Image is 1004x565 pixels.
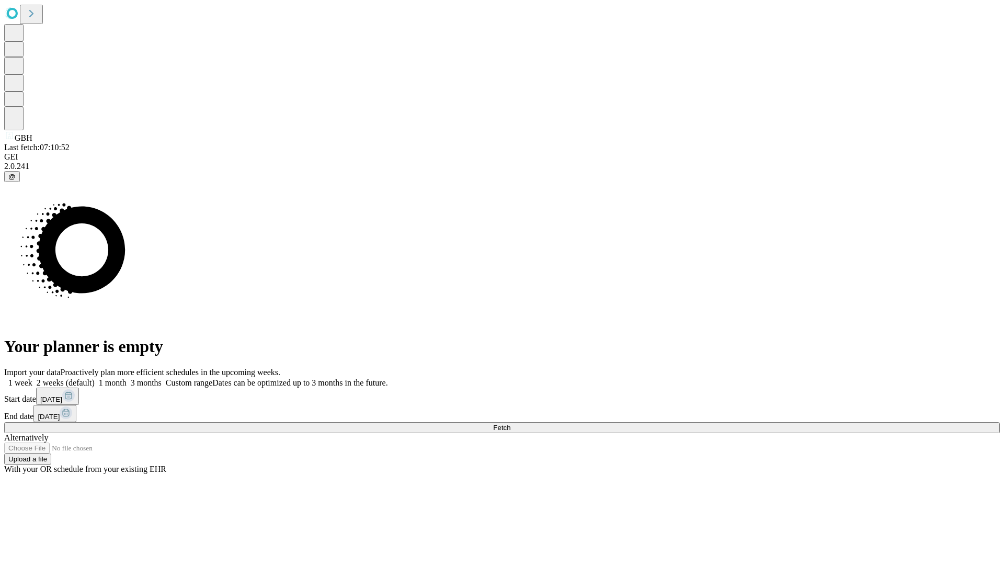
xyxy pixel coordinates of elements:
[8,173,16,180] span: @
[40,395,62,403] span: [DATE]
[4,368,61,377] span: Import your data
[4,162,1000,171] div: 2.0.241
[131,378,162,387] span: 3 months
[8,378,32,387] span: 1 week
[99,378,127,387] span: 1 month
[212,378,387,387] span: Dates can be optimized up to 3 months in the future.
[36,388,79,405] button: [DATE]
[38,413,60,421] span: [DATE]
[61,368,280,377] span: Proactively plan more efficient schedules in the upcoming weeks.
[37,378,95,387] span: 2 weeks (default)
[15,133,32,142] span: GBH
[4,388,1000,405] div: Start date
[493,424,510,432] span: Fetch
[4,465,166,473] span: With your OR schedule from your existing EHR
[4,152,1000,162] div: GEI
[166,378,212,387] span: Custom range
[4,405,1000,422] div: End date
[4,433,48,442] span: Alternatively
[4,171,20,182] button: @
[4,337,1000,356] h1: Your planner is empty
[4,422,1000,433] button: Fetch
[33,405,76,422] button: [DATE]
[4,143,70,152] span: Last fetch: 07:10:52
[4,454,51,465] button: Upload a file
